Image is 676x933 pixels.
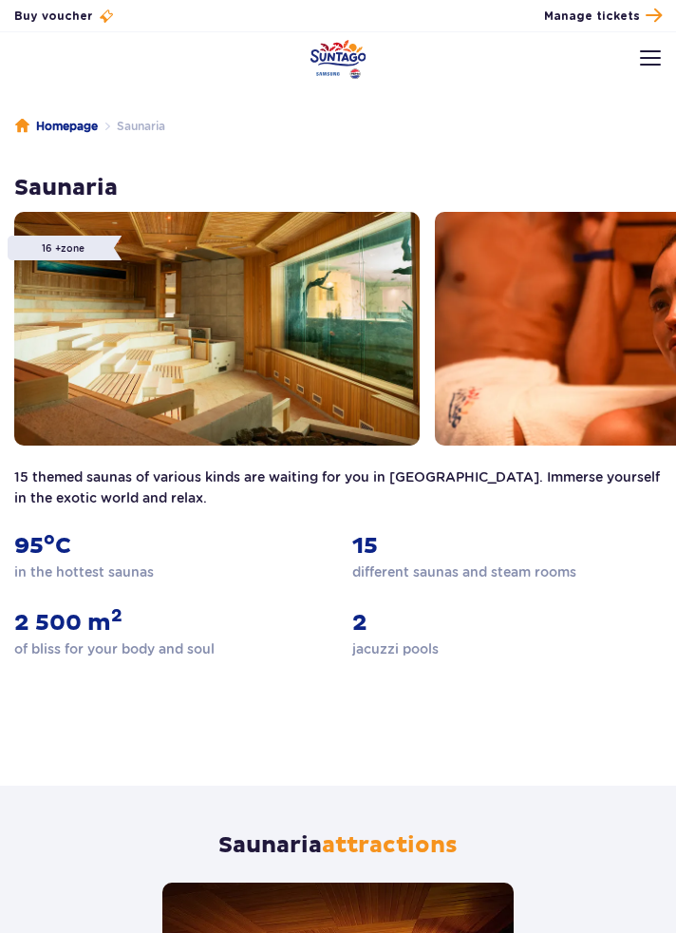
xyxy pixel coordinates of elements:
[322,831,458,860] span: attractions
[352,640,439,657] p: jacuzzi pools
[14,8,92,25] span: Buy voucher
[640,50,661,66] img: Open menu
[352,609,367,638] strong: 2
[544,4,662,29] a: Manage tickets
[352,532,378,561] strong: 15
[14,640,215,657] p: of bliss for your body and soul
[310,40,366,79] a: Park of Poland
[544,8,640,25] span: Manage tickets
[14,609,122,638] strong: 2 500 m
[352,563,576,581] p: different saunas and steam rooms
[15,117,98,136] a: Homepage
[98,117,165,136] li: Saunaria
[111,605,122,627] sup: 2
[14,831,662,860] h2: Saunaria
[14,563,154,581] p: in the hottest saunas
[14,532,71,561] strong: 95 C
[14,8,115,25] a: Buy voucher
[8,236,122,260] div: 16 + zone
[44,528,55,550] sup: o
